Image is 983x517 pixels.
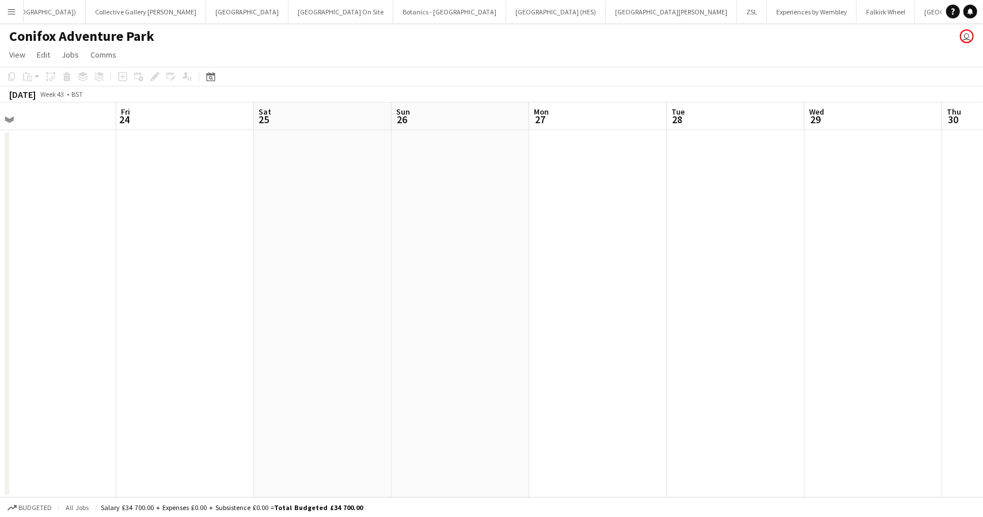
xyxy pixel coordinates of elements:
span: Thu [947,107,961,117]
span: 25 [257,113,271,126]
span: Jobs [62,50,79,60]
span: Sat [259,107,271,117]
span: Mon [534,107,549,117]
button: Falkirk Wheel [857,1,915,23]
span: 30 [945,113,961,126]
span: Tue [671,107,685,117]
app-user-avatar: Eldina Munatay [960,29,974,43]
span: Budgeted [18,504,52,512]
span: 27 [532,113,549,126]
button: [GEOGRAPHIC_DATA] [206,1,289,23]
div: [DATE] [9,89,36,100]
span: 29 [807,113,824,126]
a: Edit [32,47,55,62]
a: View [5,47,30,62]
span: Total Budgeted £34 700.00 [274,503,363,512]
button: Collective Gallery [PERSON_NAME] [86,1,206,23]
span: Sun [396,107,410,117]
button: Budgeted [6,501,54,514]
div: Salary £34 700.00 + Expenses £0.00 + Subsistence £0.00 = [101,503,363,512]
div: BST [71,90,83,98]
span: 24 [119,113,130,126]
span: Comms [90,50,116,60]
span: Fri [121,107,130,117]
button: Experiences by Wembley [767,1,857,23]
h1: Conifox Adventure Park [9,28,154,45]
button: Botanics - [GEOGRAPHIC_DATA] [393,1,506,23]
a: Jobs [57,47,84,62]
button: [GEOGRAPHIC_DATA] On Site [289,1,393,23]
a: Comms [86,47,121,62]
span: Edit [37,50,50,60]
button: ZSL [737,1,767,23]
button: [GEOGRAPHIC_DATA] (HES) [506,1,606,23]
span: 28 [670,113,685,126]
span: All jobs [63,503,91,512]
span: View [9,50,25,60]
span: Week 43 [38,90,67,98]
button: [GEOGRAPHIC_DATA][PERSON_NAME] [606,1,737,23]
span: 26 [394,113,410,126]
span: Wed [809,107,824,117]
